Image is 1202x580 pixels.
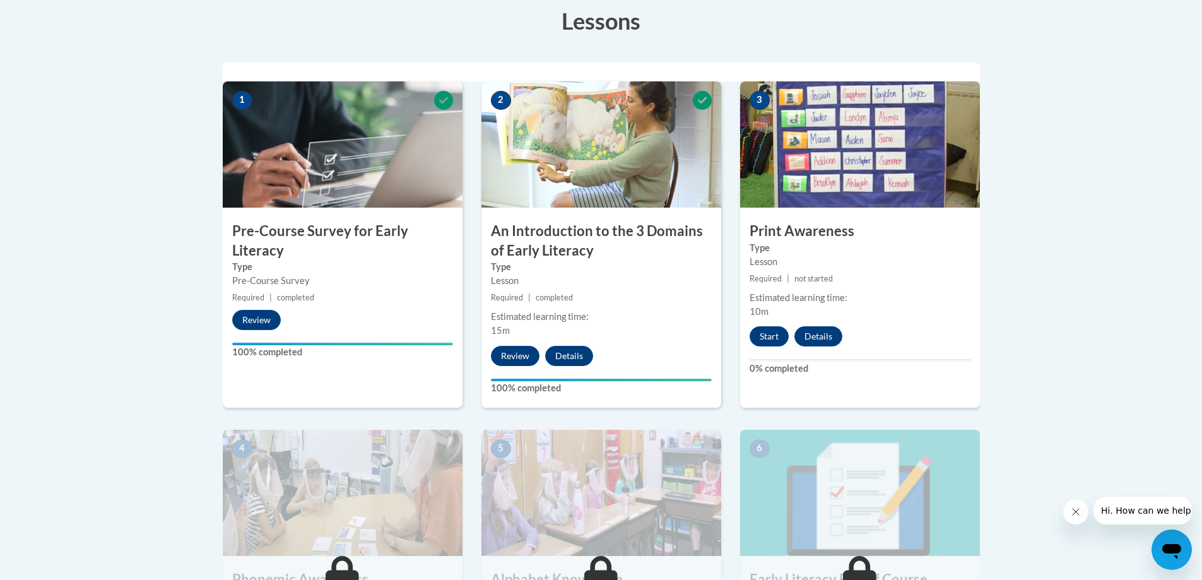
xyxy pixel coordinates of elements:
div: Lesson [750,255,970,269]
div: Estimated learning time: [750,291,970,305]
span: 15m [491,325,510,336]
label: 100% completed [491,381,712,395]
button: Details [794,326,842,346]
span: 6 [750,439,770,458]
span: | [787,274,789,283]
label: 0% completed [750,362,970,376]
span: Required [491,293,523,302]
span: 1 [232,91,252,110]
div: Lesson [491,274,712,288]
iframe: Close message [1063,499,1088,524]
img: Course Image [740,430,980,556]
img: Course Image [223,430,463,556]
div: Estimated learning time: [491,310,712,324]
iframe: Message from company [1093,497,1192,524]
span: Required [232,293,264,302]
span: 10m [750,306,769,317]
img: Course Image [481,81,721,208]
img: Course Image [740,81,980,208]
span: 2 [491,91,511,110]
button: Start [750,326,789,346]
span: Required [750,274,782,283]
span: completed [277,293,314,302]
span: completed [536,293,573,302]
label: Type [232,260,453,274]
span: | [528,293,531,302]
button: Review [491,346,539,366]
h3: Pre-Course Survey for Early Literacy [223,222,463,261]
img: Course Image [481,430,721,556]
span: Hi. How can we help? [8,9,102,19]
label: 100% completed [232,345,453,359]
h3: Lessons [223,5,980,37]
span: 3 [750,91,770,110]
img: Course Image [223,81,463,208]
span: not started [794,274,833,283]
h3: An Introduction to the 3 Domains of Early Literacy [481,222,721,261]
h3: Print Awareness [740,222,980,241]
span: 4 [232,439,252,458]
div: Your progress [232,343,453,345]
iframe: Button to launch messaging window [1152,530,1192,570]
button: Details [545,346,593,366]
label: Type [750,241,970,255]
button: Review [232,310,281,330]
label: Type [491,260,712,274]
span: 5 [491,439,511,458]
div: Your progress [491,379,712,381]
div: Pre-Course Survey [232,274,453,288]
span: | [269,293,272,302]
